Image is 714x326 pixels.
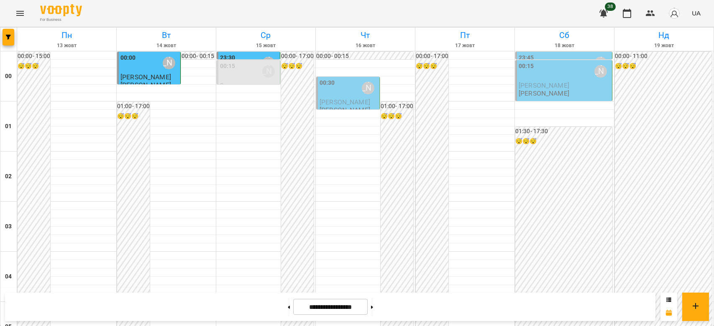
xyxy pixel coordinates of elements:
[40,4,82,16] img: Voopty Logo
[416,62,448,71] h6: 😴😴😴
[616,42,712,50] h6: 19 жовт
[117,112,150,121] h6: 😴😴😴
[18,29,115,42] h6: Пн
[416,52,448,61] h6: 00:00 - 17:00
[417,42,513,50] h6: 17 жовт
[120,53,136,63] label: 00:00
[5,72,12,81] h6: 00
[316,52,413,61] h6: 00:00 - 00:15
[594,57,607,69] div: Бондарєва Валерія
[381,112,413,121] h6: 😴😴😴
[220,62,235,71] label: 00:15
[18,42,115,50] h6: 13 жовт
[281,62,314,71] h6: 😴😴😴
[262,65,275,78] div: Бондарєва Валерія
[118,42,215,50] h6: 14 жовт
[516,42,613,50] h6: 18 жовт
[317,29,414,42] h6: Чт
[5,272,12,281] h6: 04
[362,82,374,94] div: Бондарєва Валерія
[18,52,50,61] h6: 00:00 - 15:00
[615,62,712,71] h6: 😴😴😴
[519,62,534,71] label: 00:15
[5,172,12,181] h6: 02
[515,137,612,146] h6: 😴😴😴
[692,9,701,18] span: UA
[519,81,569,89] span: [PERSON_NAME]
[320,98,370,106] span: [PERSON_NAME]
[381,102,413,111] h6: 01:00 - 17:00
[281,52,314,61] h6: 00:00 - 17:00
[218,29,314,42] h6: Ср
[594,65,607,78] div: Бондарєва Валерія
[317,42,414,50] h6: 16 жовт
[40,17,82,23] span: For Business
[320,106,370,114] p: [PERSON_NAME]
[120,73,171,81] span: [PERSON_NAME]
[320,78,335,88] label: 00:30
[163,57,175,69] div: Бондарєва Валерія
[120,81,171,88] p: [PERSON_NAME]
[218,42,314,50] h6: 15 жовт
[615,52,712,61] h6: 00:00 - 11:00
[616,29,712,42] h6: Нд
[117,102,150,111] h6: 01:00 - 17:00
[182,52,214,61] h6: 00:00 - 00:15
[262,57,275,69] div: Бондарєва Валерія
[515,127,612,136] h6: 01:30 - 17:30
[668,8,680,19] img: avatar_s.png
[5,122,12,131] h6: 01
[18,62,50,71] h6: 😴😴😴
[688,5,704,21] button: UA
[519,53,534,63] label: 23:45
[516,29,613,42] h6: Сб
[220,82,278,89] p: 0
[519,90,569,97] p: [PERSON_NAME]
[5,222,12,231] h6: 03
[220,53,235,63] label: 23:30
[10,3,30,23] button: Menu
[417,29,513,42] h6: Пт
[118,29,215,42] h6: Вт
[605,3,616,11] span: 38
